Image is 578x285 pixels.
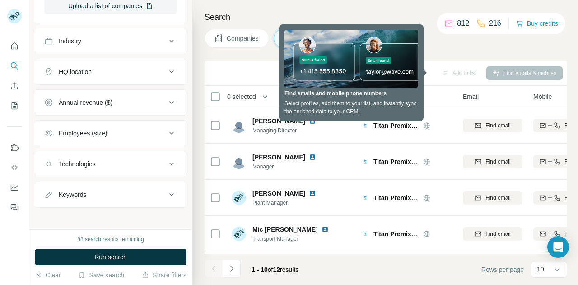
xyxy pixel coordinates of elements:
span: Titan Premix Concrete [373,230,440,238]
span: 1 - 10 [252,266,268,273]
span: results [252,266,298,273]
div: Open Intercom Messenger [547,236,569,258]
span: Find email [485,121,510,130]
button: Dashboard [7,179,22,196]
button: Keywords [35,184,186,206]
span: [PERSON_NAME] [252,117,305,126]
div: Keywords [59,190,86,199]
span: Mobile [533,92,552,101]
img: Avatar [232,191,246,205]
span: Find email [485,230,510,238]
button: Find email [463,191,522,205]
span: Email [463,92,479,101]
button: Use Surfe API [7,159,22,176]
button: Run search [35,249,186,265]
span: Titan Premix Concrete [373,158,440,165]
button: Use Surfe on LinkedIn [7,140,22,156]
div: Annual revenue ($) [59,98,112,107]
button: My lists [7,98,22,114]
span: Run search [94,252,127,262]
button: Find email [463,119,522,132]
p: 216 [489,18,501,29]
button: HQ location [35,61,186,83]
img: Logo of Titan Premix Concrete [362,158,369,165]
span: Find email [485,194,510,202]
span: Manager [252,163,327,171]
img: Logo of Titan Premix Concrete [362,194,369,201]
span: Titan Premix Concrete [373,122,440,129]
button: Find email [463,155,522,168]
p: 10 [537,265,544,274]
span: People [296,34,317,43]
button: Share filters [142,271,186,280]
img: LinkedIn logo [309,190,316,197]
button: Enrich CSV [7,78,22,94]
button: Buy credits [516,17,558,30]
button: Employees (size) [35,122,186,144]
button: Find email [463,227,522,241]
button: Industry [35,30,186,52]
img: Logo of Titan Premix Concrete [362,230,369,238]
div: HQ location [59,67,92,76]
button: Annual revenue ($) [35,92,186,113]
div: Employees (size) [59,129,107,138]
img: LinkedIn logo [309,154,316,161]
img: Logo of Titan Premix Concrete [362,122,369,129]
img: Avatar [232,227,246,241]
button: Technologies [35,153,186,175]
div: 88 search results remaining [77,235,144,243]
img: Avatar [7,9,22,23]
button: Clear [35,271,61,280]
span: [PERSON_NAME] [252,153,305,162]
span: of [268,266,273,273]
span: Company [362,92,389,101]
span: Transport Manager [252,235,340,243]
span: 0 selected [227,92,256,101]
button: Feedback [7,199,22,215]
img: LinkedIn logo [309,117,316,125]
button: Navigate to next page [223,260,241,278]
span: Find email [485,158,510,166]
span: [PERSON_NAME] [252,189,305,198]
span: Managing Director [252,126,327,135]
span: Companies [227,34,260,43]
button: Quick start [7,38,22,54]
img: Avatar [232,154,246,169]
img: Avatar [232,118,246,133]
div: Industry [59,37,81,46]
span: Plant Manager [252,199,327,207]
span: Rows per page [481,265,524,274]
img: LinkedIn logo [322,226,329,233]
h4: Search [205,11,567,23]
span: Mic [PERSON_NAME] [252,225,318,234]
button: Search [7,58,22,74]
div: Technologies [59,159,96,168]
span: 12 [273,266,280,273]
p: 812 [457,18,469,29]
button: Save search [78,271,124,280]
span: Titan Premix Concrete [373,194,440,201]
